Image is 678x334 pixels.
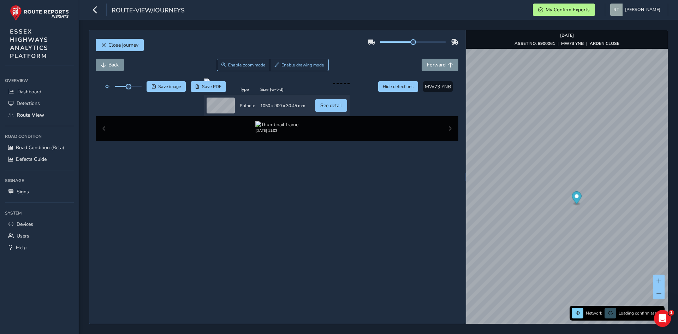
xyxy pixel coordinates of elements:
[16,244,26,251] span: Help
[5,186,74,198] a: Signs
[533,4,595,16] button: My Confirm Exports
[202,84,221,89] span: Save PDF
[590,41,619,46] strong: ARDEN CLOSE
[5,109,74,121] a: Route View
[96,39,144,51] button: Close journey
[610,4,623,16] img: diamond-layout
[10,5,69,21] img: rr logo
[427,61,446,68] span: Forward
[108,42,138,48] span: Close journey
[668,310,674,316] span: 1
[5,242,74,253] a: Help
[5,230,74,242] a: Users
[5,208,74,218] div: System
[654,310,671,327] iframe: Intercom live chat
[425,83,451,90] span: MW73 YNB
[5,98,74,109] a: Detections
[422,59,458,71] button: Forward
[515,41,619,46] div: | |
[17,112,44,118] span: Route View
[572,192,581,206] div: Map marker
[619,310,662,316] span: Loading confirm assets
[560,33,574,38] strong: [DATE]
[5,75,74,86] div: Overview
[5,142,74,153] a: Road Condition (Beta)
[16,156,47,163] span: Defects Guide
[561,41,584,46] strong: MW73 YNB
[610,4,663,16] button: [PERSON_NAME]
[237,95,258,116] td: Pothole
[17,100,40,107] span: Detections
[5,86,74,98] a: Dashboard
[16,144,64,151] span: Road Condition (Beta)
[5,218,74,230] a: Devices
[315,99,347,112] button: See detail
[515,41,555,46] strong: ASSET NO. 8900061
[5,153,74,165] a: Defects Guide
[217,59,270,71] button: Zoom
[586,310,602,316] span: Network
[5,175,74,186] div: Signage
[96,59,124,71] button: Back
[191,81,226,92] button: PDF
[383,84,414,89] span: Hide detections
[17,88,41,95] span: Dashboard
[17,221,33,228] span: Devices
[255,121,298,128] img: Thumbnail frame
[108,61,119,68] span: Back
[546,6,590,13] span: My Confirm Exports
[270,59,329,71] button: Draw
[158,84,181,89] span: Save image
[228,62,266,68] span: Enable zoom mode
[625,4,660,16] span: [PERSON_NAME]
[147,81,186,92] button: Save
[17,233,29,239] span: Users
[255,128,298,133] div: [DATE] 11:03
[320,102,342,109] span: See detail
[10,28,48,60] span: ESSEX HIGHWAYS ANALYTICS PLATFORM
[378,81,418,92] button: Hide detections
[281,62,324,68] span: Enable drawing mode
[258,95,308,116] td: 1050 x 900 x 30.45 mm
[17,188,29,195] span: Signs
[5,131,74,142] div: Road Condition
[112,6,185,16] span: route-view/journeys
